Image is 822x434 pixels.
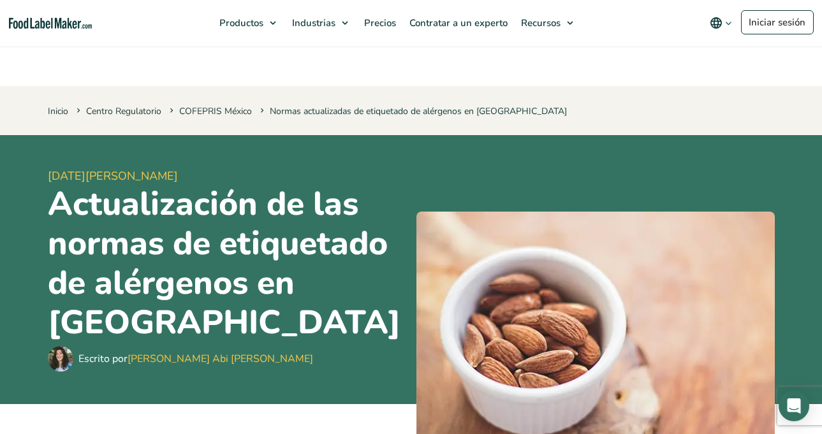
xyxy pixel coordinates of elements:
[406,17,509,29] span: Contratar a un experto
[128,352,313,366] a: [PERSON_NAME] Abi [PERSON_NAME]
[179,105,252,117] a: COFEPRIS México
[288,17,337,29] span: Industrias
[48,168,406,185] span: [DATE][PERSON_NAME]
[216,17,265,29] span: Productos
[741,10,814,34] a: Iniciar sesión
[86,105,161,117] a: Centro Regulatorio
[360,17,397,29] span: Precios
[48,185,406,343] h1: Actualización de las normas de etiquetado de alérgenos en [GEOGRAPHIC_DATA]
[258,105,567,117] span: Normas actualizadas de etiquetado de alérgenos en [GEOGRAPHIC_DATA]
[517,17,562,29] span: Recursos
[48,105,68,117] a: Inicio
[78,351,313,366] div: Escrito por
[48,346,73,372] img: Maria Abi Hanna - Etiquetadora de alimentos
[779,391,809,421] div: Open Intercom Messenger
